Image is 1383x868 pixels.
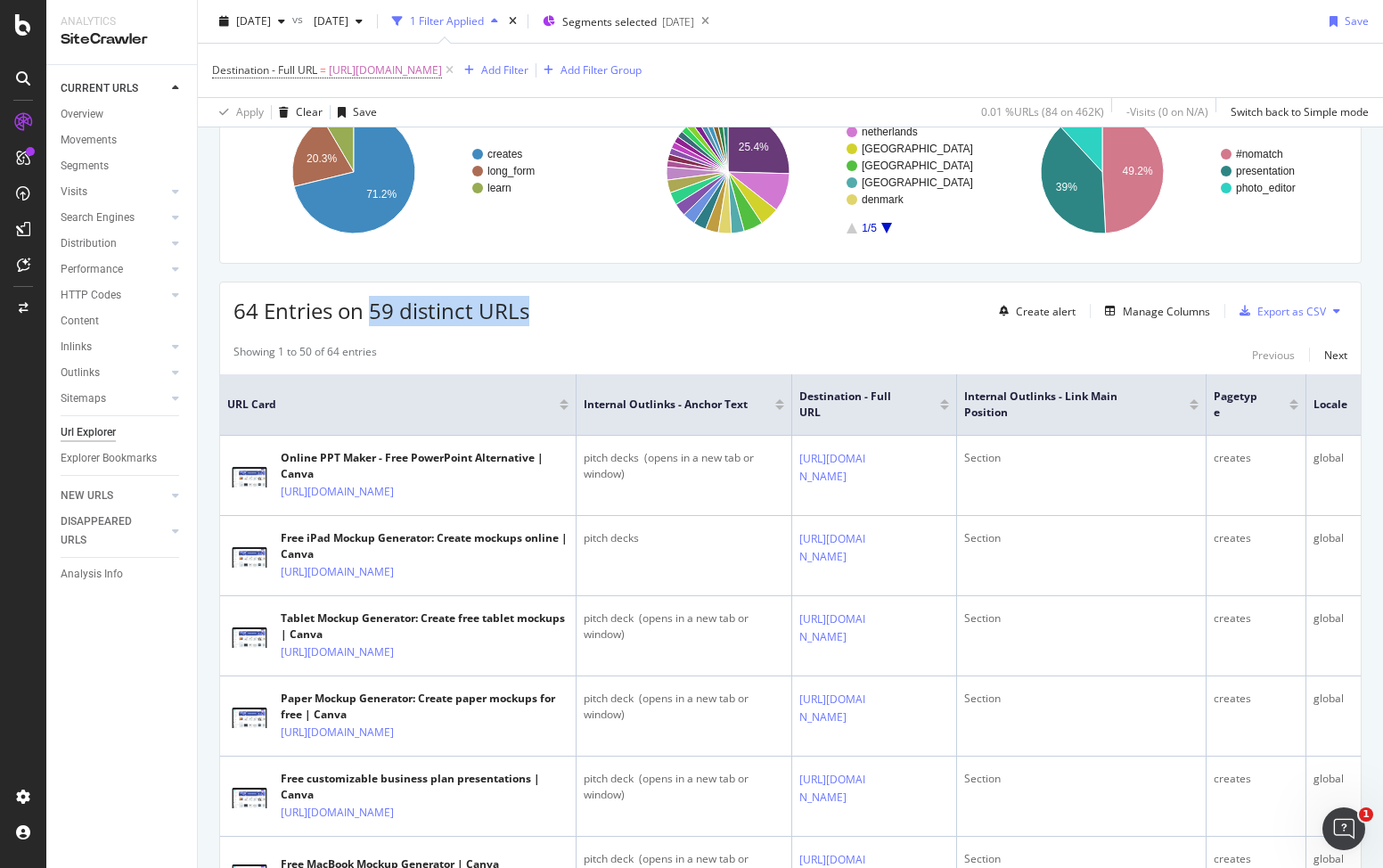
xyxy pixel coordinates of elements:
a: [URL][DOMAIN_NAME] [281,483,394,501]
svg: A chart. [608,94,973,250]
text: 25.4% [739,141,769,153]
a: [URL][DOMAIN_NAME] [799,450,872,486]
div: Outlinks [61,364,100,382]
a: DISAPPEARED URLS [61,512,167,550]
div: Movements [61,131,117,150]
span: = [320,62,326,78]
div: pitch decks ⁠ (opens in a new tab or window) [584,450,784,482]
div: Tablet Mockup Generator: Create free tablet mockups | Canva [281,610,569,643]
div: Apply [236,104,264,119]
span: 1 [1359,807,1373,822]
div: Export as CSV [1257,304,1326,319]
a: Search Engines [61,209,167,227]
div: creates [1214,450,1298,466]
a: [URL][DOMAIN_NAME] [281,804,394,822]
div: Segments [61,157,109,176]
text: 20.3% [307,152,337,165]
a: [URL][DOMAIN_NAME] [281,643,394,661]
text: [GEOGRAPHIC_DATA] [862,176,973,189]
a: Distribution [61,234,167,253]
div: NEW URLS [61,487,113,505]
img: main image [227,625,272,648]
button: Apply [212,98,264,127]
button: [DATE] [212,7,292,36]
div: creates [1214,530,1298,546]
text: 49.2% [1123,165,1153,177]
a: Analysis Info [61,565,184,584]
div: - Visits ( 0 on N/A ) [1126,104,1208,119]
div: Section [964,530,1199,546]
span: 64 Entries on 59 distinct URLs [233,296,529,325]
button: Switch back to Simple mode [1223,98,1369,127]
button: 1 Filter Applied [385,7,505,36]
div: Free customizable business plan presentations | Canva [281,771,569,803]
div: Performance [61,260,123,279]
a: Sitemaps [61,389,167,408]
div: pitch deck ⁠ (opens in a new tab or window) [584,691,784,723]
button: Export as CSV [1232,297,1326,325]
a: Visits [61,183,167,201]
a: [URL][DOMAIN_NAME] [799,771,872,807]
span: Destination - Full URL [799,389,913,421]
span: Internal Outlinks - Anchor Text [584,397,749,413]
a: [URL][DOMAIN_NAME] [799,610,872,646]
div: 0.01 % URLs ( 84 on 462K ) [981,104,1104,119]
button: [DATE] [307,7,370,36]
img: main image [227,705,272,728]
button: Save [1322,7,1369,36]
a: Url Explorer [61,423,184,442]
div: Previous [1252,348,1295,363]
text: learn [487,182,511,194]
div: Section [964,610,1199,626]
div: pitch deck ⁠ (opens in a new tab or window) [584,610,784,643]
div: pitch deck ⁠ (opens in a new tab or window) [584,771,784,803]
a: CURRENT URLS [61,79,167,98]
a: Content [61,312,184,331]
button: Create alert [992,297,1076,325]
button: Add Filter Group [536,60,642,81]
a: HTTP Codes [61,286,167,305]
div: Section [964,851,1199,867]
a: Outlinks [61,364,167,382]
a: [URL][DOMAIN_NAME] [281,563,394,581]
div: Save [1345,13,1369,29]
span: URL Card [227,397,555,413]
div: DISAPPEARED URLS [61,512,151,550]
div: Online PPT Maker - Free PowerPoint Alternative | Canva [281,450,569,482]
div: pitch decks [584,530,784,546]
a: Inlinks [61,338,167,356]
button: Add Filter [457,60,528,81]
a: Movements [61,131,184,150]
div: Next [1324,348,1347,363]
div: Save [353,104,377,119]
div: Overview [61,105,103,124]
div: [DATE] [662,14,694,29]
button: Next [1324,344,1347,365]
div: Explorer Bookmarks [61,449,157,468]
div: Section [964,691,1199,707]
div: creates [1214,771,1298,787]
div: SiteCrawler [61,29,183,50]
div: CURRENT URLS [61,79,138,98]
a: Segments [61,157,184,176]
div: Clear [296,104,323,119]
iframe: Intercom live chat [1322,807,1365,850]
span: Destination - Full URL [212,62,317,78]
div: Content [61,312,99,331]
span: pagetype [1214,389,1263,421]
button: Save [331,98,377,127]
div: Manage Columns [1123,304,1210,319]
button: Segments selected[DATE] [536,7,694,36]
span: Segments selected [562,14,657,29]
text: [GEOGRAPHIC_DATA] [862,143,973,155]
img: main image [227,785,272,808]
div: Inlinks [61,338,92,356]
div: creates [1214,610,1298,626]
img: main image [227,464,272,487]
div: creates [1214,851,1298,867]
svg: A chart. [233,94,599,250]
div: Sitemaps [61,389,106,408]
text: 1/5 [862,222,877,234]
span: 2025 Sep. 28th [236,13,271,29]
